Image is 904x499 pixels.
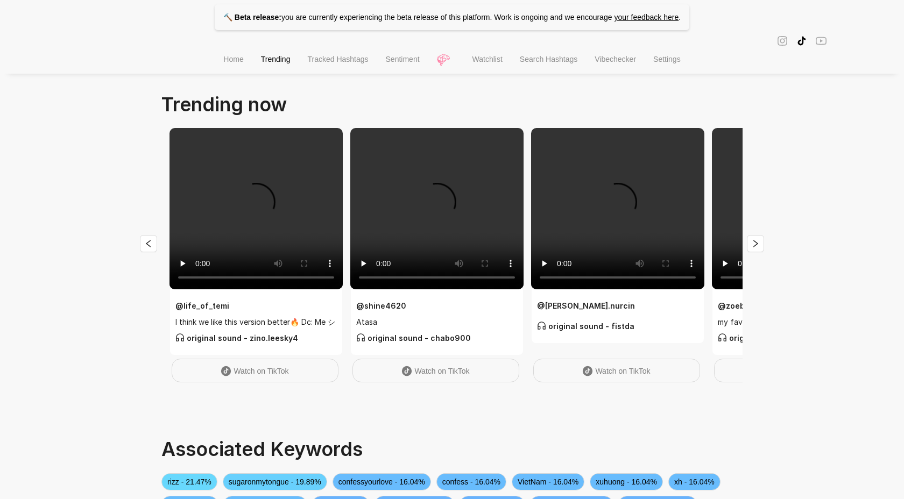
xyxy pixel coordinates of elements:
span: sugaronmytongue - 19.89% [223,473,327,490]
span: customer-service [356,333,365,342]
span: Atasa [356,316,518,328]
span: customer-service [718,333,727,342]
span: youtube [816,34,827,47]
p: you are currently experiencing the beta release of this platform. Work is ongoing and we encourage . [215,4,689,30]
a: Watch on TikTok [172,359,338,382]
strong: original sound - chabo900 [356,333,471,343]
strong: @ zoebaptistee [718,301,777,310]
span: Trending [261,55,291,63]
span: I think we like this version better🔥 Dc: Me シ [175,316,337,328]
span: customer-service [175,333,185,342]
span: Settings [653,55,681,63]
span: confess - 16.04% [436,473,506,490]
span: customer-service [537,321,546,330]
span: xh - 16.04% [668,473,721,490]
strong: 🔨 Beta release: [223,13,281,22]
span: Watchlist [472,55,503,63]
span: left [144,239,153,248]
a: Watch on TikTok [352,359,519,382]
span: Tracked Hashtags [307,55,368,63]
span: confessyourlove - 16.04% [333,473,431,490]
span: Sentiment [386,55,420,63]
a: Watch on TikTok [533,359,700,382]
span: my fave dc rn @[PERSON_NAME].[PERSON_NAME] [718,316,879,328]
span: Watch on TikTok [414,367,469,375]
span: xuhuong - 16.04% [590,473,663,490]
strong: @ life_of_temi [175,301,229,310]
strong: original sound - 2000spophits [718,333,846,343]
strong: original sound - fistda [537,322,634,331]
span: Associated Keywords [161,437,363,461]
span: Search Hashtags [520,55,577,63]
span: rizz - 21.47% [161,473,217,490]
span: VietNam - 16.04% [512,473,584,490]
strong: original sound - zino.leesky4 [175,333,298,343]
span: Home [223,55,243,63]
strong: @ shine4620 [356,301,406,310]
span: Vibechecker [595,55,636,63]
a: your feedback here [614,13,679,22]
a: Watch on TikTok [714,359,881,382]
span: right [751,239,760,248]
strong: @ [PERSON_NAME].nurcin [537,301,635,310]
span: instagram [777,34,788,47]
span: Trending now [161,92,287,116]
span: Watch on TikTok [595,367,650,375]
span: Watch on TikTok [234,367,288,375]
